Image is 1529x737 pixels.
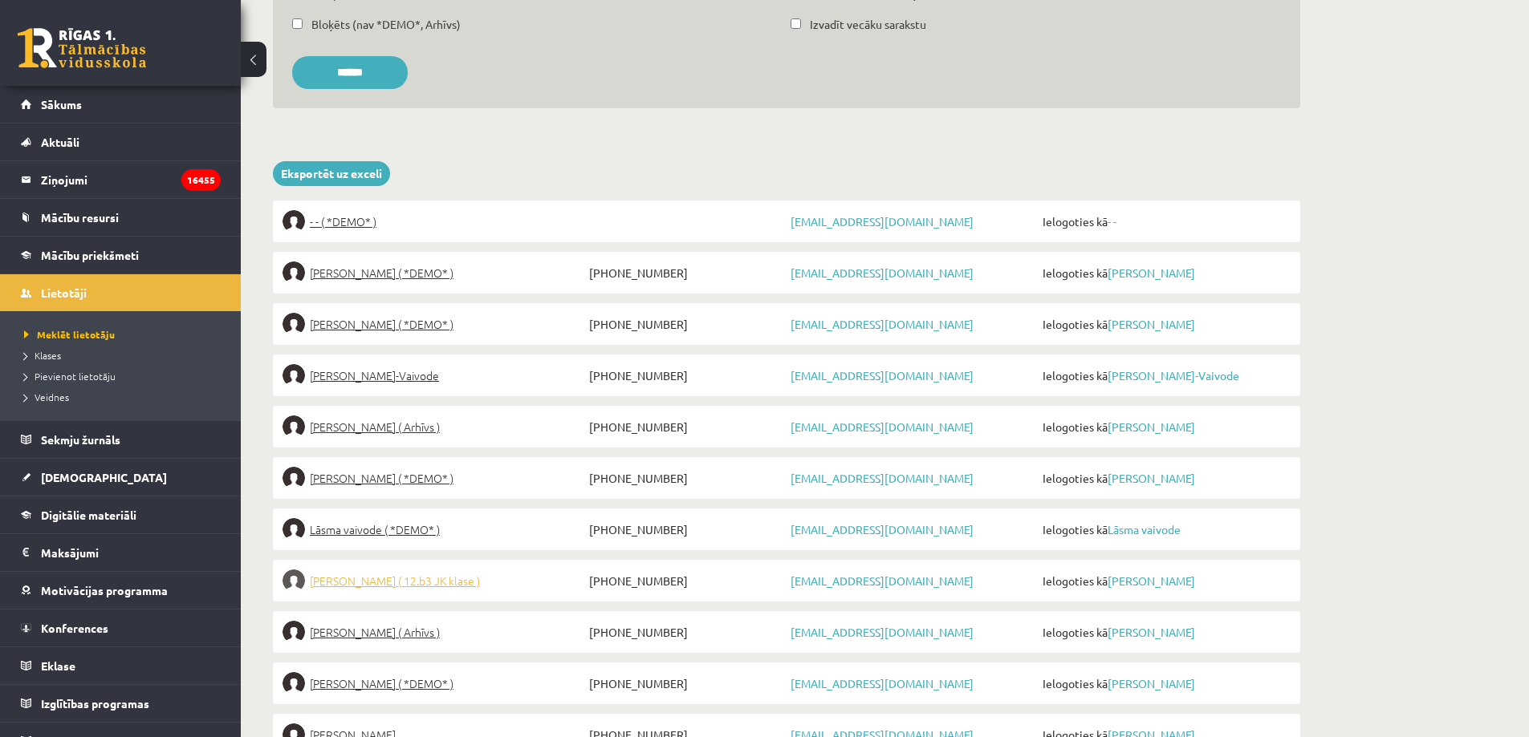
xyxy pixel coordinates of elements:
span: [PHONE_NUMBER] [585,518,787,541]
a: Klases [24,348,225,362]
a: [PERSON_NAME] ( *DEMO* ) [283,467,585,489]
a: Ziņojumi16455 [21,161,221,198]
a: [EMAIL_ADDRESS][DOMAIN_NAME] [791,471,974,485]
span: - - ( *DEMO* ) [310,210,376,233]
span: Digitālie materiāli [41,508,136,522]
img: Anna Gabriela Vaivode [283,569,305,592]
span: Meklēt lietotāju [24,328,115,341]
a: Lietotāji [21,274,221,311]
span: [PERSON_NAME] ( *DEMO* ) [310,313,453,335]
a: [EMAIL_ADDRESS][DOMAIN_NAME] [791,676,974,690]
span: [PERSON_NAME] ( 12.b3 JK klase ) [310,569,480,592]
a: [EMAIL_ADDRESS][DOMAIN_NAME] [791,265,974,280]
a: Sākums [21,86,221,123]
label: Bloķēts (nav *DEMO*, Arhīvs) [311,16,461,33]
img: Annija Vaivode [283,621,305,643]
span: Ielogoties kā [1039,210,1291,233]
span: Konferences [41,621,108,635]
span: Pievienot lietotāju [24,370,116,383]
legend: Ziņojumi [41,161,221,198]
span: [PERSON_NAME] ( Arhīvs ) [310,621,440,643]
span: Ielogoties kā [1039,364,1291,387]
a: [EMAIL_ADDRESS][DOMAIN_NAME] [791,214,974,229]
img: Agnese Marta Vaivode [283,467,305,489]
a: [PERSON_NAME] ( *DEMO* ) [283,313,585,335]
a: [PERSON_NAME]-Vaivode [283,364,585,387]
span: [PERSON_NAME] ( *DEMO* ) [310,261,453,284]
a: [DEMOGRAPHIC_DATA] [21,459,221,496]
a: [PERSON_NAME] ( 12.b3 JK klase ) [283,569,585,592]
img: Evita Kalva-Vaivode [283,364,305,387]
a: Maksājumi [21,534,221,571]
i: 16455 [181,169,221,191]
a: [PERSON_NAME] ( *DEMO* ) [283,261,585,284]
span: [PERSON_NAME]-Vaivode [310,364,439,387]
legend: Maksājumi [41,534,221,571]
a: [PERSON_NAME] [1108,265,1195,280]
span: [PHONE_NUMBER] [585,261,787,284]
span: [PHONE_NUMBER] [585,415,787,438]
img: - - [283,210,305,233]
a: - - ( *DEMO* ) [283,210,585,233]
span: Lietotāji [41,285,87,300]
span: Sākums [41,97,82,111]
img: Daina Vaivode [283,672,305,694]
span: Ielogoties kā [1039,518,1291,541]
a: Aktuāli [21,124,221,160]
span: Klases [24,349,61,362]
span: Eklase [41,658,75,673]
span: Izglītības programas [41,696,149,711]
a: Digitālie materiāli [21,496,221,533]
img: Lāsma vaivode [283,518,305,541]
span: [PHONE_NUMBER] [585,467,787,489]
a: [PERSON_NAME] ( Arhīvs ) [283,415,585,438]
img: Lāsma Elza Vaivode [283,261,305,284]
span: [PHONE_NUMBER] [585,569,787,592]
span: [PHONE_NUMBER] [585,313,787,335]
a: Lāsma vaivode [1108,522,1181,537]
a: [PERSON_NAME] [1108,317,1195,331]
span: Mācību resursi [41,210,119,225]
span: Aktuāli [41,135,79,149]
span: Sekmju žurnāls [41,432,120,447]
a: Izglītības programas [21,685,221,722]
span: Ielogoties kā [1039,313,1291,335]
span: Ielogoties kā [1039,672,1291,694]
a: [EMAIL_ADDRESS][DOMAIN_NAME] [791,522,974,537]
a: Mācību resursi [21,199,221,236]
span: [PERSON_NAME] ( *DEMO* ) [310,467,453,489]
span: [PHONE_NUMBER] [585,621,787,643]
a: [EMAIL_ADDRESS][DOMAIN_NAME] [791,368,974,383]
span: Ielogoties kā [1039,415,1291,438]
a: Konferences [21,609,221,646]
a: Pievienot lietotāju [24,369,225,383]
a: Rīgas 1. Tālmācības vidusskola [18,28,146,68]
img: Laura Kalva-Vaivode [283,415,305,438]
span: [PHONE_NUMBER] [585,364,787,387]
a: Eklase [21,647,221,684]
span: Motivācijas programma [41,583,168,597]
a: [PERSON_NAME] [1108,573,1195,588]
span: Veidnes [24,391,69,403]
a: Motivācijas programma [21,572,221,609]
img: Anna Gabriela Vaivode [283,313,305,335]
a: [PERSON_NAME] [1108,625,1195,639]
a: Eksportēt uz exceli [273,161,390,186]
a: Mācību priekšmeti [21,237,221,273]
a: [EMAIL_ADDRESS][DOMAIN_NAME] [791,573,974,588]
span: Ielogoties kā [1039,569,1291,592]
span: Ielogoties kā [1039,261,1291,284]
span: [PERSON_NAME] ( *DEMO* ) [310,672,453,694]
label: Izvadīt vecāku sarakstu [810,16,926,33]
a: [PERSON_NAME] [1108,676,1195,690]
a: [EMAIL_ADDRESS][DOMAIN_NAME] [791,625,974,639]
span: [PHONE_NUMBER] [585,672,787,694]
a: - - [1108,214,1116,229]
a: [EMAIL_ADDRESS][DOMAIN_NAME] [791,419,974,434]
a: [PERSON_NAME] [1108,419,1195,434]
a: Lāsma vaivode ( *DEMO* ) [283,518,585,541]
a: [PERSON_NAME] ( *DEMO* ) [283,672,585,694]
span: [PERSON_NAME] ( Arhīvs ) [310,415,440,438]
span: Lāsma vaivode ( *DEMO* ) [310,518,440,541]
a: [PERSON_NAME] ( Arhīvs ) [283,621,585,643]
